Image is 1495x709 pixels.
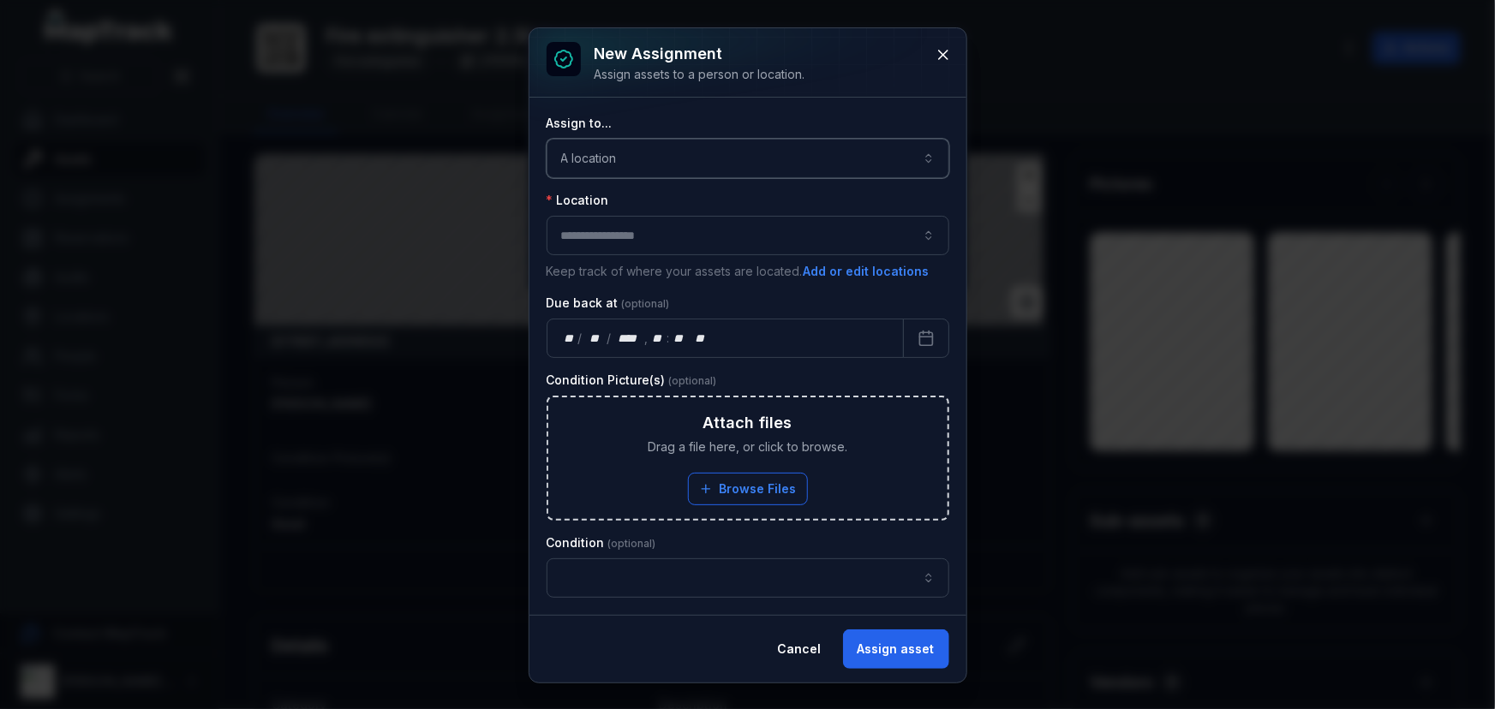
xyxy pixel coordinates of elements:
[547,295,670,312] label: Due back at
[691,330,709,347] div: am/pm,
[613,330,644,347] div: year,
[688,473,808,505] button: Browse Files
[843,629,949,669] button: Assign asset
[763,629,836,669] button: Cancel
[649,330,667,347] div: hour,
[648,438,847,456] span: Drag a file here, or click to browse.
[547,192,609,209] label: Location
[803,262,930,281] button: Add or edit locations
[644,330,649,347] div: ,
[671,330,688,347] div: minute,
[607,330,613,347] div: /
[583,330,607,347] div: month,
[547,139,949,178] button: A location
[595,66,805,83] div: Assign assets to a person or location.
[903,319,949,358] button: Calendar
[547,262,949,281] p: Keep track of where your assets are located.
[547,372,717,389] label: Condition Picture(s)
[703,411,792,435] h3: Attach files
[577,330,583,347] div: /
[561,330,578,347] div: day,
[595,42,805,66] h3: New assignment
[667,330,671,347] div: :
[547,534,656,551] label: Condition
[547,115,613,132] label: Assign to...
